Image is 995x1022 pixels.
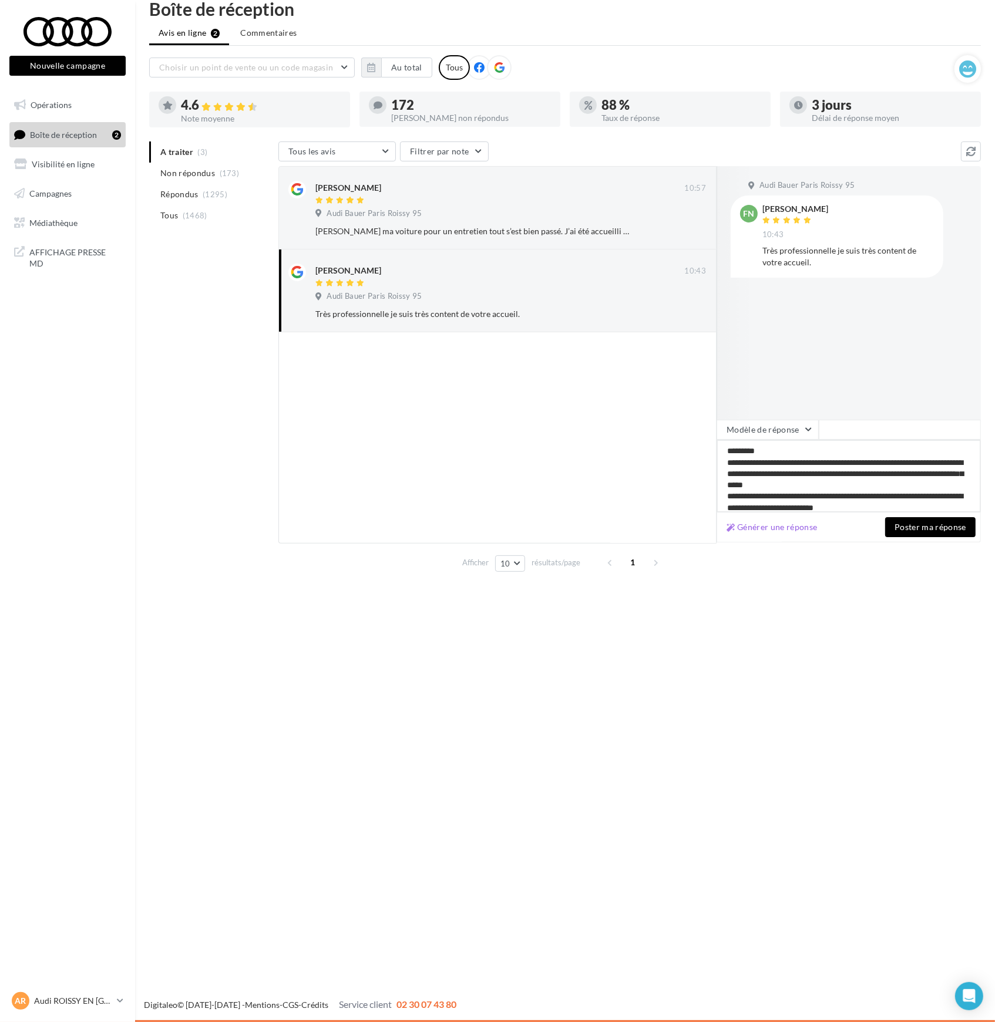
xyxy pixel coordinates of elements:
span: Audi Bauer Paris Roissy 95 [327,291,422,302]
span: AR [15,995,26,1007]
span: Non répondus [160,167,215,179]
span: Campagnes [29,188,72,198]
span: 02 30 07 43 80 [396,999,456,1010]
button: 10 [495,555,525,572]
button: Générer une réponse [722,520,822,534]
button: Modèle de réponse [717,420,819,440]
div: [PERSON_NAME] [315,182,381,194]
div: [PERSON_NAME] [762,205,828,213]
button: Au total [361,58,432,77]
div: 4.6 [181,99,341,112]
span: Opérations [31,100,72,110]
div: Délai de réponse moyen [812,114,972,122]
a: AFFICHAGE PRESSE MD [7,240,128,274]
a: AR Audi ROISSY EN [GEOGRAPHIC_DATA] [9,990,126,1012]
span: Audi Bauer Paris Roissy 95 [327,208,422,219]
div: 3 jours [812,99,972,112]
span: (173) [220,168,240,178]
a: Digitaleo [144,1000,177,1010]
div: 88 % [601,99,761,112]
div: Tous [439,55,470,80]
span: 10:57 [684,183,706,194]
span: Médiathèque [29,217,78,227]
span: Tous les avis [288,146,336,156]
span: Tous [160,210,178,221]
button: Choisir un point de vente ou un code magasin [149,58,355,77]
div: 172 [391,99,551,112]
a: Boîte de réception2 [7,122,128,147]
span: 10:43 [762,230,784,240]
span: 1 [624,553,643,572]
span: Commentaires [240,27,297,39]
p: Audi ROISSY EN [GEOGRAPHIC_DATA] [34,995,112,1007]
div: Note moyenne [181,114,341,123]
div: Très professionnelle je suis très content de votre accueil. [315,308,630,320]
span: 10 [500,559,510,568]
span: Afficher [462,557,489,568]
div: 2 [112,130,121,140]
button: Poster ma réponse [885,517,976,537]
span: Choisir un point de vente ou un code magasin [159,62,333,72]
div: [PERSON_NAME] [315,265,381,276]
a: Médiathèque [7,211,128,235]
button: Nouvelle campagne [9,56,126,76]
span: FN [744,208,755,220]
span: Répondus [160,188,199,200]
a: Campagnes [7,181,128,206]
button: Tous les avis [278,141,396,161]
span: 10:43 [684,266,706,276]
span: AFFICHAGE PRESSE MD [29,244,121,269]
span: © [DATE]-[DATE] - - - [144,1000,456,1010]
span: (1295) [203,190,227,199]
span: résultats/page [532,557,580,568]
a: Visibilité en ligne [7,152,128,177]
button: Au total [381,58,432,77]
div: Taux de réponse [601,114,761,122]
div: [PERSON_NAME] ma voiture pour un entretien tout s’est bien passé. J’ai été accueilli par [PERSON_... [315,225,630,237]
span: Visibilité en ligne [32,159,95,169]
span: Service client [339,999,392,1010]
div: Open Intercom Messenger [955,982,983,1010]
button: Filtrer par note [400,141,489,161]
div: [PERSON_NAME] non répondus [391,114,551,122]
span: (1468) [183,211,207,220]
div: Très professionnelle je suis très content de votre accueil. [762,245,934,268]
a: Opérations [7,93,128,117]
span: Audi Bauer Paris Roissy 95 [759,180,855,191]
a: CGS [283,1000,298,1010]
a: Mentions [245,1000,280,1010]
a: Crédits [301,1000,328,1010]
span: Boîte de réception [30,129,97,139]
